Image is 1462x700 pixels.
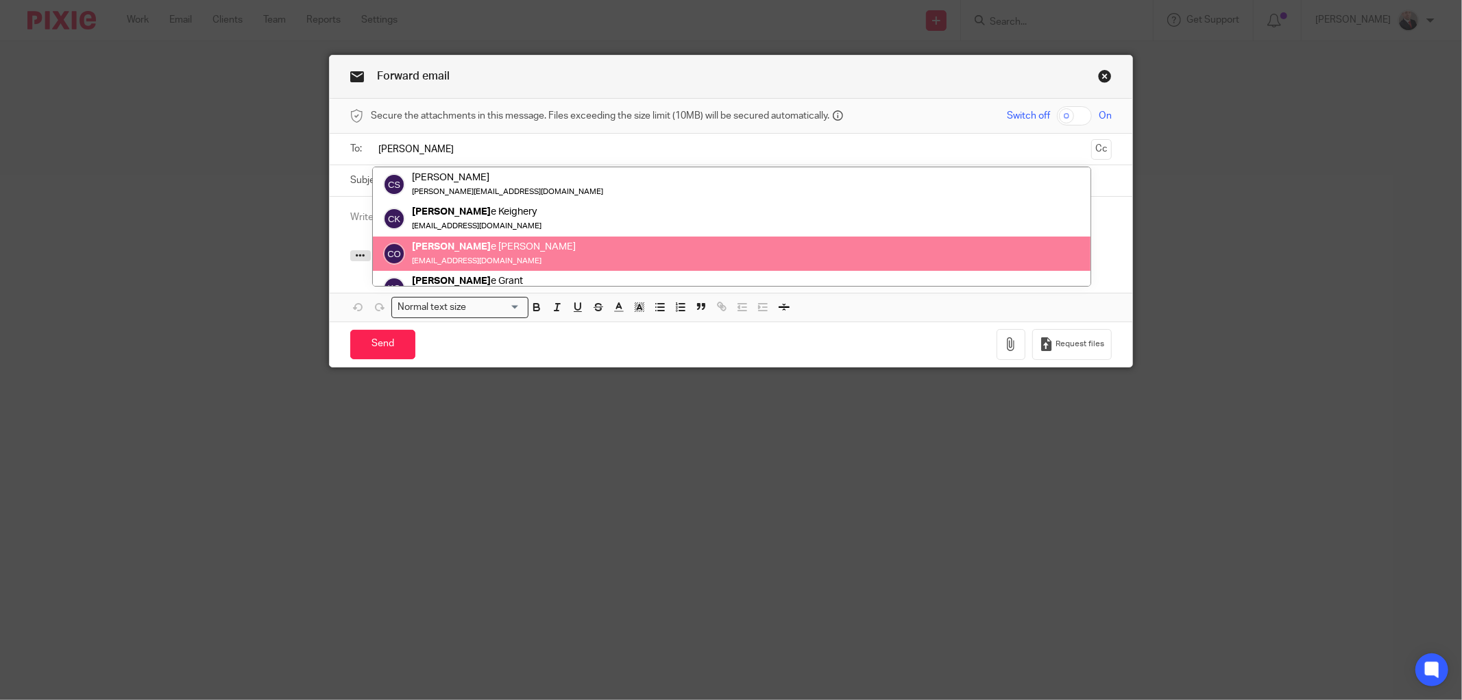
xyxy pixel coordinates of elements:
[412,257,541,265] small: [EMAIL_ADDRESS][DOMAIN_NAME]
[412,171,603,184] div: [PERSON_NAME]
[412,274,605,288] div: e Grant
[395,300,470,315] span: Normal text size
[412,241,491,252] em: [PERSON_NAME]
[1007,109,1050,123] span: Switch off
[1032,329,1112,360] button: Request files
[1091,139,1112,160] button: Cc
[1056,339,1104,350] span: Request files
[383,173,405,195] img: svg%3E
[412,276,491,286] em: [PERSON_NAME]
[471,300,520,315] input: Search for option
[383,243,405,265] img: svg%3E
[377,71,450,82] span: Forward email
[371,109,829,123] span: Secure the attachments in this message. Files exceeding the size limit (10MB) will be secured aut...
[1099,109,1112,123] span: On
[1098,69,1112,88] a: Close this dialog window
[350,142,365,156] label: To:
[383,277,405,299] img: svg%3E
[412,206,541,219] div: e Keighery
[391,297,528,318] div: Search for option
[412,188,603,195] small: [PERSON_NAME][EMAIL_ADDRESS][DOMAIN_NAME]
[350,173,386,187] label: Subject:
[383,208,405,230] img: svg%3E
[412,240,576,254] div: e [PERSON_NAME]
[412,223,541,230] small: [EMAIL_ADDRESS][DOMAIN_NAME]
[412,207,491,217] em: [PERSON_NAME]
[350,330,415,359] input: Send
